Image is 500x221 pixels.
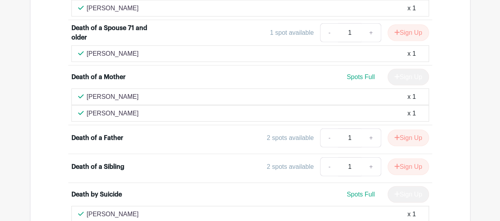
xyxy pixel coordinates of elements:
a: - [320,23,338,42]
a: + [361,23,381,42]
a: - [320,157,338,176]
div: Death by Suicide [71,190,122,199]
p: [PERSON_NAME] [87,92,139,102]
span: Spots Full [346,74,375,80]
div: 2 spots available [267,133,314,143]
p: [PERSON_NAME] [87,109,139,118]
p: [PERSON_NAME] [87,210,139,219]
button: Sign Up [388,25,429,41]
div: x 1 [407,4,416,13]
p: [PERSON_NAME] [87,4,139,13]
div: 1 spot available [270,28,314,38]
div: x 1 [407,49,416,59]
button: Sign Up [388,130,429,146]
div: x 1 [407,92,416,102]
div: x 1 [407,210,416,219]
button: Sign Up [388,159,429,175]
a: - [320,128,338,147]
span: Spots Full [346,191,375,198]
a: + [361,157,381,176]
div: 2 spots available [267,162,314,172]
div: Death of a Sibling [71,162,124,172]
div: x 1 [407,109,416,118]
div: Death of a Mother [71,72,125,82]
p: [PERSON_NAME] [87,49,139,59]
div: Death of a Father [71,133,123,143]
div: Death of a Spouse 71 and older [71,23,152,42]
a: + [361,128,381,147]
